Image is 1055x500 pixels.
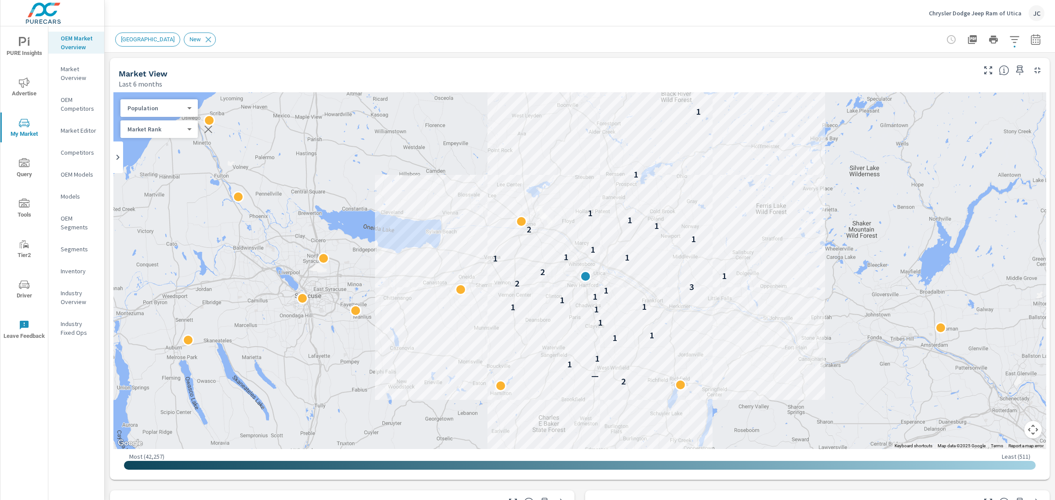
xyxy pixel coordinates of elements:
[119,69,167,78] h5: Market View
[48,243,104,256] div: Segments
[621,376,626,387] p: 2
[61,34,97,51] p: OEM Market Overview
[612,333,617,343] p: 1
[61,170,97,179] p: OEM Models
[564,252,568,262] p: 1
[493,253,498,264] p: 1
[61,95,97,113] p: OEM Competitors
[593,291,597,302] p: 1
[981,63,995,77] button: Make Fullscreen
[129,453,164,460] p: Most ( 42,257 )
[61,192,97,201] p: Models
[689,282,694,292] p: 3
[510,302,515,312] p: 1
[48,124,104,137] div: Market Editor
[127,104,184,112] p: Population
[116,438,145,449] a: Open this area in Google Maps (opens a new window)
[0,26,48,350] div: nav menu
[116,36,180,43] span: [GEOGRAPHIC_DATA]
[61,214,97,232] p: OEM Segments
[61,148,97,157] p: Competitors
[642,301,647,312] p: 1
[48,93,104,115] div: OEM Competitors
[61,319,97,337] p: Industry Fixed Ops
[722,271,727,281] p: 1
[604,285,608,296] p: 1
[116,438,145,449] img: Google
[61,289,97,306] p: Industry Overview
[598,317,603,328] p: 1
[1008,443,1044,448] a: Report a map error
[3,320,45,341] span: Leave Feedback
[48,168,104,181] div: OEM Models
[1013,63,1027,77] span: Save this to your personalized report
[515,278,520,289] p: 2
[119,79,162,89] p: Last 6 months
[184,36,206,43] span: New
[3,279,45,301] span: Driver
[61,267,97,275] p: Inventory
[625,252,629,263] p: 1
[588,208,593,218] p: 1
[48,317,104,339] div: Industry Fixed Ops
[3,239,45,261] span: Tier2
[184,33,216,47] div: New
[991,443,1003,448] a: Terms (opens in new tab)
[3,158,45,180] span: Query
[527,224,531,235] p: 2
[3,199,45,220] span: Tools
[48,286,104,308] div: Industry Overview
[1027,31,1044,48] button: Select Date Range
[595,353,600,364] p: 1
[1002,453,1030,460] p: Least ( 511 )
[120,104,191,112] div: Population
[590,244,595,254] p: 1
[929,9,1022,17] p: Chrysler Dodge Jeep Ram of Utica
[61,126,97,135] p: Market Editor
[48,190,104,203] div: Models
[3,37,45,58] span: PURE Insights
[567,359,572,370] p: 1
[591,370,599,381] p: —
[633,169,638,180] p: 1
[654,221,659,231] p: 1
[48,146,104,159] div: Competitors
[649,330,654,341] p: 1
[48,212,104,234] div: OEM Segments
[560,295,564,305] p: 1
[1030,63,1044,77] button: Minimize Widget
[999,65,1009,76] span: Find the biggest opportunities in your market for your inventory. Understand by postal code where...
[540,267,545,277] p: 2
[127,125,184,133] p: Market Rank
[48,62,104,84] div: Market Overview
[48,264,104,278] div: Inventory
[61,65,97,82] p: Market Overview
[120,125,191,134] div: Population
[48,32,104,54] div: OEM Market Overview
[61,245,97,254] p: Segments
[696,106,701,117] p: 1
[691,234,696,244] p: 1
[3,77,45,99] span: Advertise
[594,304,599,315] p: 1
[1006,31,1023,48] button: Apply Filters
[1024,421,1042,438] button: Map camera controls
[627,215,632,225] p: 1
[1029,5,1044,21] div: JC
[938,443,986,448] span: Map data ©2025 Google
[895,443,932,449] button: Keyboard shortcuts
[3,118,45,139] span: My Market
